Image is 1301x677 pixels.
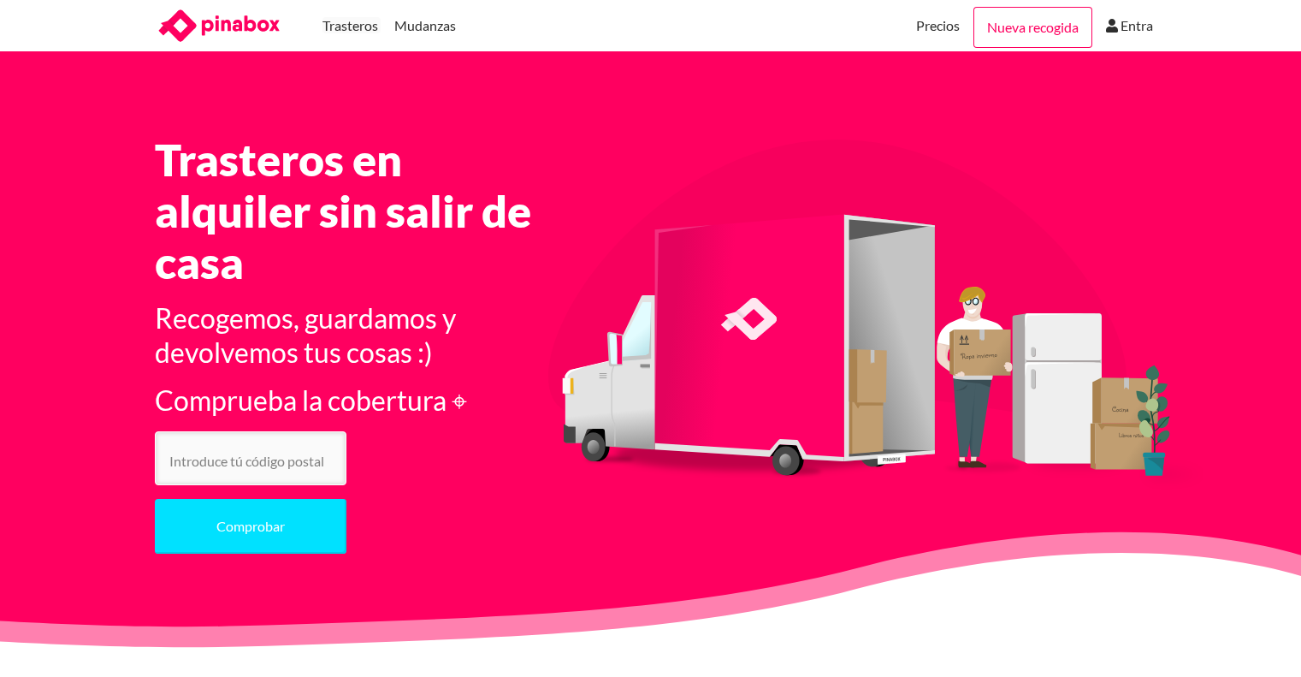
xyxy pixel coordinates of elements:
[155,134,559,288] h1: Trasteros en alquiler sin salir de casa
[155,301,559,370] h3: Recogemos, guardamos y devolvemos tus cosas :)
[973,7,1092,48] a: Nueva recogida
[155,499,346,554] button: Comprobar
[155,383,559,418] h3: Comprueba la cobertura ⌖
[155,431,346,485] input: Introduce tú código postal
